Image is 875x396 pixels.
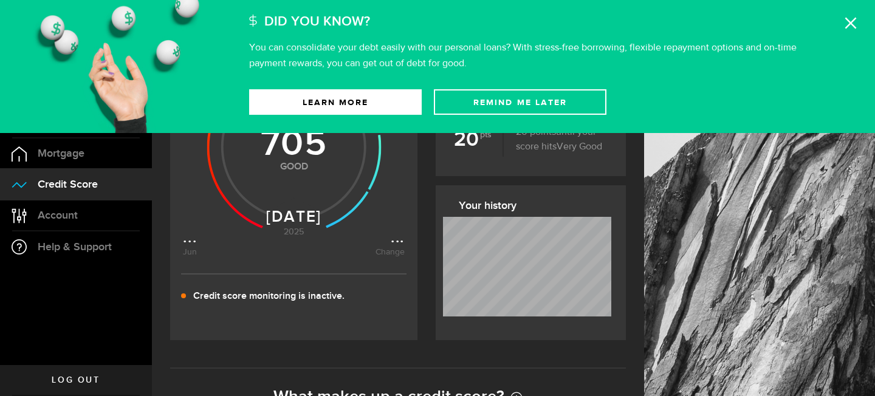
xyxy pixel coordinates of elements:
button: Open LiveChat chat widget [10,5,46,41]
h2: Did You Know? [264,9,370,35]
button: Remind Me later [434,89,606,115]
b: 20 [454,123,504,156]
h3: Your history [459,196,611,216]
span: Mortgage [38,148,84,159]
span: Very Good [557,142,602,152]
span: Log out [52,376,100,384]
p: Credit score monitoring is inactive. [193,289,345,304]
span: Account [38,210,78,221]
span: Credit Score [38,179,98,190]
p: until your score hits [504,125,608,154]
p: You can consolidate your debt easily with our personal loans? With stress-free borrowing, flexibl... [249,43,797,69]
a: Learn More [249,89,422,115]
span: Help & Support [38,242,112,253]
